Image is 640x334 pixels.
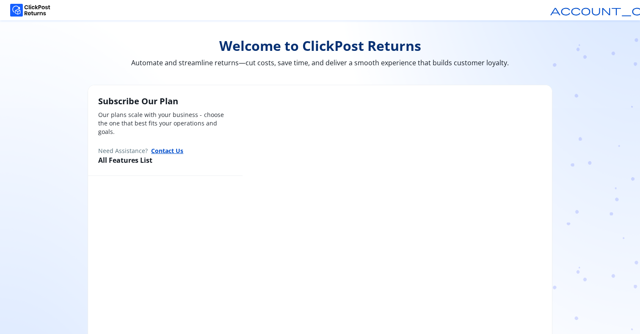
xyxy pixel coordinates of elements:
span: Automate and streamline returns—cut costs, save time, and deliver a smooth experience that builds... [88,58,552,68]
span: All Features List [98,156,152,165]
h2: Subscribe Our Plan [98,95,232,107]
p: Our plans scale with your business - choose the one that best fits your operations and goals. [98,111,232,136]
span: Welcome to ClickPost Returns [88,37,552,54]
span: Need Assistance? [98,147,148,155]
button: Contact Us [151,146,183,155]
img: Logo [10,4,50,17]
